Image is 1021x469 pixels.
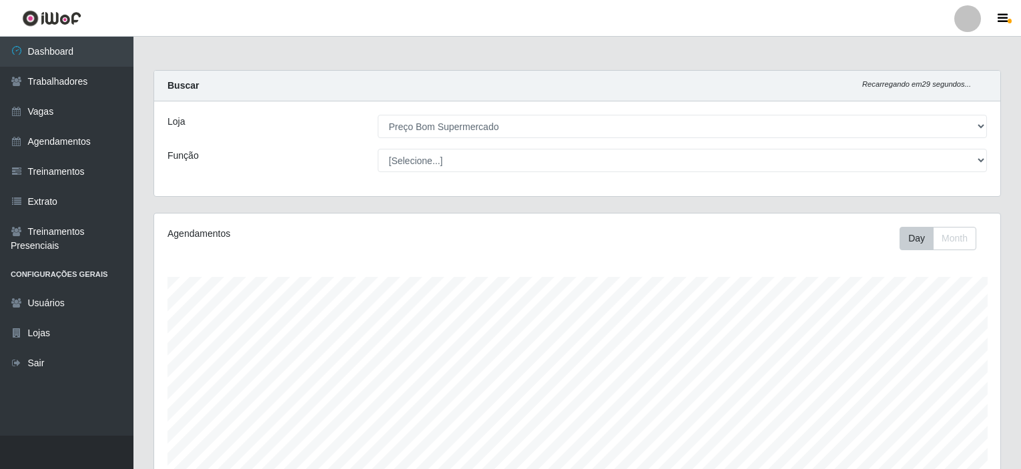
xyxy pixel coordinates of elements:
[900,227,976,250] div: First group
[167,149,199,163] label: Função
[167,80,199,91] strong: Buscar
[933,227,976,250] button: Month
[22,10,81,27] img: CoreUI Logo
[167,227,497,241] div: Agendamentos
[167,115,185,129] label: Loja
[900,227,987,250] div: Toolbar with button groups
[862,80,971,88] i: Recarregando em 29 segundos...
[900,227,934,250] button: Day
